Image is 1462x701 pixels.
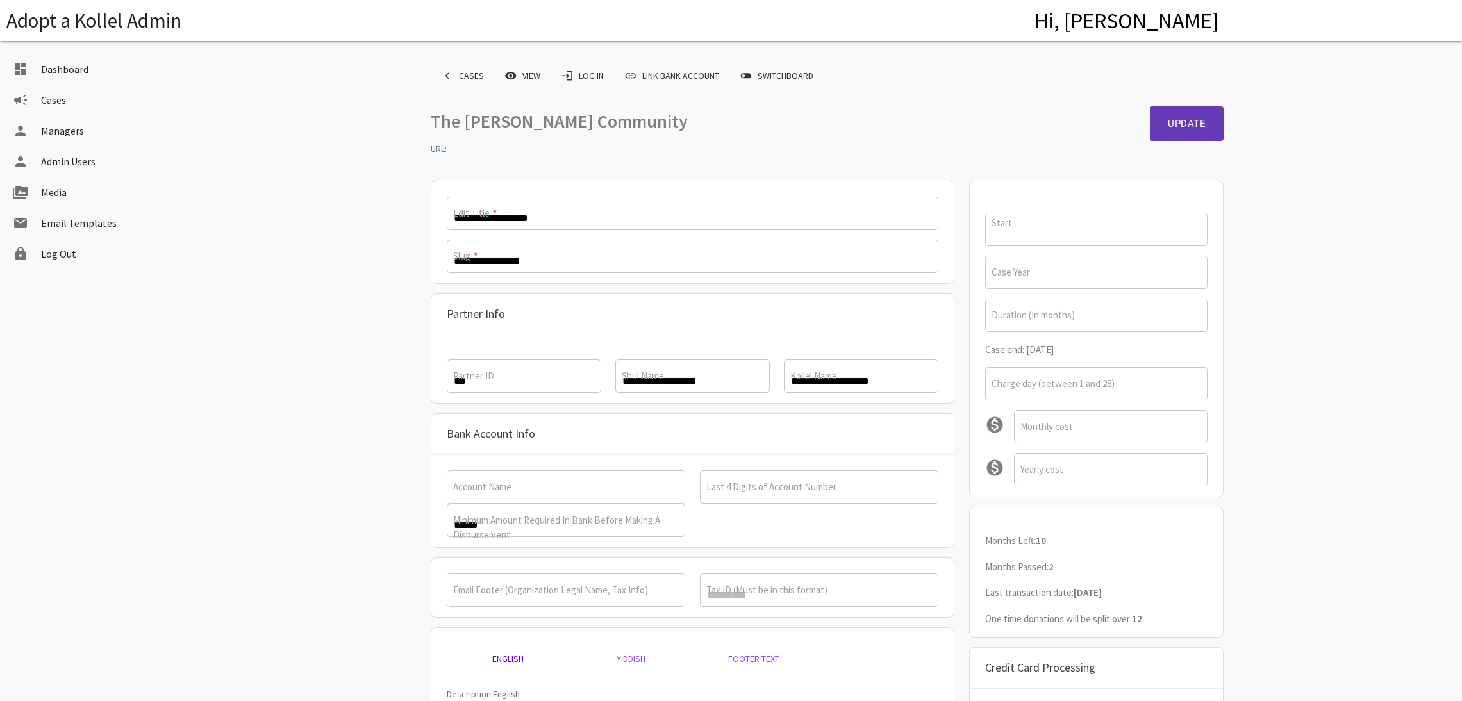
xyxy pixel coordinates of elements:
span: link [624,64,637,87]
a: Link Bank Account [614,64,729,87]
i: monetization_on [985,415,1014,434]
a: keyboard_arrow_leftCases [431,64,494,87]
p: Partner Info [447,304,505,324]
i: campaign [13,85,28,115]
i: person [13,115,28,146]
i: remove_red_eye [504,64,517,87]
b: [DATE] [1074,586,1102,598]
span: toggle_off [740,64,752,87]
p: Case end: [DATE] [985,342,1208,358]
h4: Hi, [PERSON_NAME] [1034,8,1218,33]
b: 10 [1036,534,1046,547]
i: monetization_on [985,458,1014,477]
strong: URL: [431,142,447,157]
a: toggle_offSwitchboard [729,64,824,87]
a: remove_red_eyeView [494,64,551,87]
p: Months Passed: [985,559,1208,575]
i: dashboard [13,54,28,85]
p: Bank Account Info [447,424,535,444]
a: Yiddish [570,643,693,674]
i: login [561,64,574,87]
p: Months Left: [985,532,1208,549]
a: English [447,643,570,674]
i: email [13,208,28,238]
i: perm_media [13,177,28,208]
i: keyboard_arrow_left [441,64,454,87]
i: person [13,146,28,177]
p: Credit Card Processing [985,658,1095,678]
p: Last transaction date: [985,584,1208,601]
a: loginLog In [551,64,614,87]
i: lock [13,238,28,269]
a: Footer Text [693,643,816,674]
p: One time donations will be split over: [985,611,1208,627]
b: 12 [1132,613,1142,625]
button: Update [1150,106,1224,141]
b: 2 [1049,561,1054,573]
p: The [PERSON_NAME] Community [431,106,820,137]
label: Description English [447,688,520,701]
